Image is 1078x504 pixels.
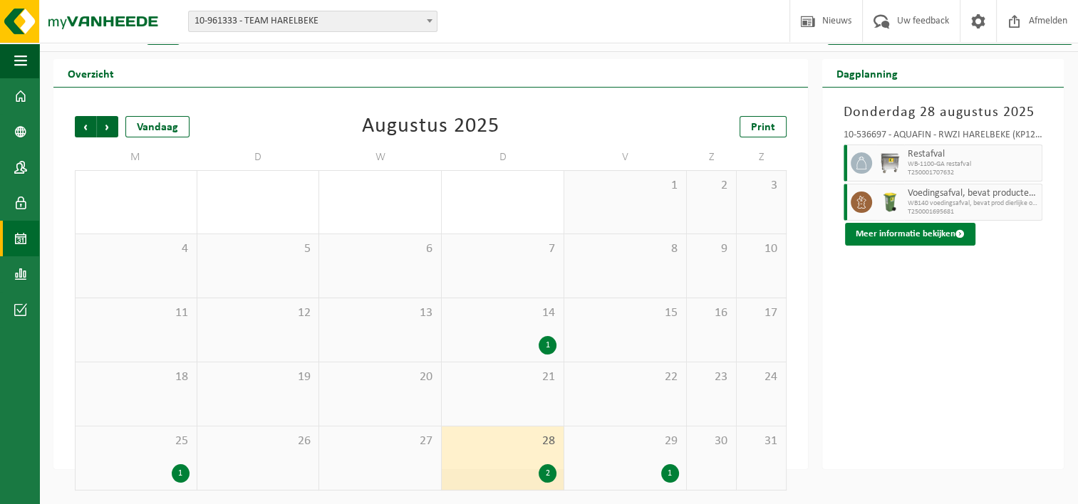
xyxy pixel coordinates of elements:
[908,199,1039,208] span: WB140 voedingsafval, bevat prod dierlijke oorsprong, onve
[97,116,118,137] span: Volgende
[845,223,975,246] button: Meer informatie bekijken
[694,241,729,257] span: 9
[539,464,556,483] div: 2
[83,434,190,449] span: 25
[744,369,779,385] span: 24
[744,305,779,321] span: 17
[539,336,556,355] div: 1
[442,145,564,170] td: D
[197,145,320,170] td: D
[188,11,437,32] span: 10-961333 - TEAM HARELBEKE
[908,188,1039,199] span: Voedingsafval, bevat producten van dierlijke oorsprong, onverpakt, categorie 3
[326,434,434,449] span: 27
[694,369,729,385] span: 23
[694,305,729,321] span: 16
[75,145,197,170] td: M
[449,434,556,449] span: 28
[908,208,1039,216] span: T250001695681
[83,241,190,257] span: 4
[53,59,128,87] h2: Overzicht
[189,11,437,31] span: 10-961333 - TEAM HARELBEKE
[83,369,190,385] span: 18
[744,241,779,257] span: 10
[204,241,312,257] span: 5
[449,241,556,257] span: 7
[879,152,901,174] img: WB-1100-GAL-GY-01
[172,464,190,483] div: 1
[661,464,679,483] div: 1
[571,434,679,449] span: 29
[564,145,687,170] td: V
[694,178,729,194] span: 2
[571,241,679,257] span: 8
[362,116,499,137] div: Augustus 2025
[326,305,434,321] span: 13
[908,160,1039,169] span: WB-1100-GA restafval
[83,305,190,321] span: 11
[744,434,779,449] span: 31
[449,305,556,321] span: 14
[125,116,190,137] div: Vandaag
[326,369,434,385] span: 20
[694,434,729,449] span: 30
[744,178,779,194] span: 3
[737,145,787,170] td: Z
[319,145,442,170] td: W
[571,178,679,194] span: 1
[844,130,1043,145] div: 10-536697 - AQUAFIN - RWZI HARELBEKE (KP12) - [GEOGRAPHIC_DATA]
[879,191,901,213] img: WB-0140-HPE-GN-50
[571,369,679,385] span: 22
[908,169,1039,177] span: T250001707632
[571,305,679,321] span: 15
[740,116,787,137] a: Print
[844,102,1043,123] h3: Donderdag 28 augustus 2025
[908,149,1039,160] span: Restafval
[75,116,96,137] span: Vorige
[449,369,556,385] span: 21
[822,59,912,87] h2: Dagplanning
[204,369,312,385] span: 19
[204,305,312,321] span: 12
[687,145,737,170] td: Z
[204,434,312,449] span: 26
[751,122,775,133] span: Print
[326,241,434,257] span: 6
